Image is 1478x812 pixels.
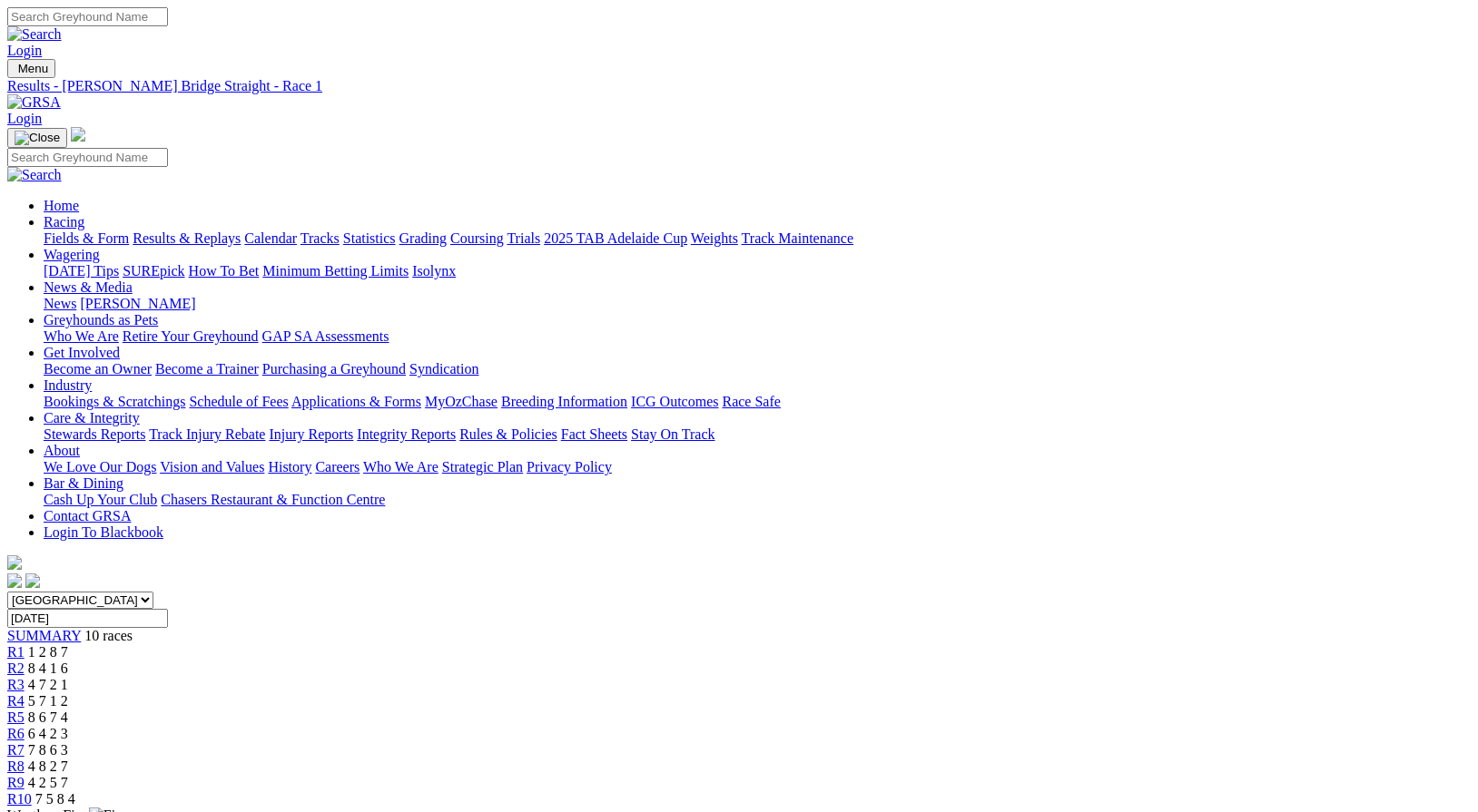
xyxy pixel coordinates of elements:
[44,475,123,491] a: Bar & Dining
[44,426,1471,443] div: Care & Integrity
[7,7,168,26] input: Search
[7,59,55,78] button: Toggle navigation
[269,426,353,442] a: Injury Reports
[44,263,119,279] a: [DATE] Tips
[189,263,260,279] a: How To Bet
[44,508,131,523] a: Contact GRSA
[44,263,1471,279] div: Wagering
[315,459,360,474] a: Careers
[44,361,1471,377] div: Get Involved
[450,230,504,246] a: Coursing
[7,94,61,111] img: GRSA
[155,361,259,377] a: Become a Trainer
[7,43,42,58] a: Login
[133,230,241,246] a: Results & Replays
[7,742,25,758] a: R7
[244,230,297,246] a: Calendar
[44,296,76,311] a: News
[44,345,120,360] a: Get Involved
[7,758,25,774] a: R8
[44,377,92,393] a: Industry
[268,459,311,474] a: History
[425,394,498,409] a: MyOzChase
[399,230,447,246] a: Grading
[7,791,32,807] a: R10
[123,328,259,344] a: Retire Your Greyhound
[7,660,25,676] span: R2
[80,296,195,311] a: [PERSON_NAME]
[442,459,523,474] a: Strategic Plan
[71,127,85,142] img: logo-grsa-white.png
[7,555,22,570] img: logo-grsa-white.png
[84,628,133,643] span: 10 races
[7,726,25,741] a: R6
[7,26,62,43] img: Search
[7,78,1471,94] a: Results - [PERSON_NAME] Bridge Straight - Race 1
[301,230,340,246] a: Tracks
[44,230,1471,247] div: Racing
[44,426,145,442] a: Stewards Reports
[44,328,1471,345] div: Greyhounds as Pets
[44,279,133,295] a: News & Media
[44,394,1471,410] div: Industry
[44,247,100,262] a: Wagering
[44,312,158,328] a: Greyhounds as Pets
[363,459,438,474] a: Who We Are
[28,644,68,660] span: 1 2 8 7
[7,677,25,692] a: R3
[44,394,185,409] a: Bookings & Scratchings
[7,628,81,643] a: SUMMARY
[28,758,68,774] span: 4 8 2 7
[44,296,1471,312] div: News & Media
[28,660,68,676] span: 8 4 1 6
[631,394,718,409] a: ICG Outcomes
[7,167,62,183] img: Search
[7,609,168,628] input: Select date
[44,198,79,213] a: Home
[28,677,68,692] span: 4 7 2 1
[44,459,1471,475] div: About
[28,726,68,741] span: 6 4 2 3
[44,492,1471,508] div: Bar & Dining
[412,263,456,279] a: Isolynx
[7,111,42,126] a: Login
[160,459,264,474] a: Vision and Values
[44,492,157,507] a: Cash Up Your Club
[44,214,84,230] a: Racing
[691,230,738,246] a: Weights
[149,426,265,442] a: Track Injury Rebate
[501,394,627,409] a: Breeding Information
[44,410,140,426] a: Care & Integrity
[262,361,406,377] a: Purchasing a Greyhound
[7,775,25,790] a: R9
[44,361,152,377] a: Become an Owner
[291,394,421,409] a: Applications & Forms
[7,644,25,660] a: R1
[7,709,25,725] span: R5
[7,573,22,588] img: facebook.svg
[15,131,60,145] img: Close
[7,128,67,148] button: Toggle navigation
[722,394,780,409] a: Race Safe
[44,524,163,540] a: Login To Blackbook
[357,426,456,442] a: Integrity Reports
[28,742,68,758] span: 7 8 6 3
[44,443,80,458] a: About
[262,328,389,344] a: GAP SA Assessments
[7,148,168,167] input: Search
[631,426,714,442] a: Stay On Track
[7,693,25,709] a: R4
[561,426,627,442] a: Fact Sheets
[44,328,119,344] a: Who We Are
[343,230,396,246] a: Statistics
[28,775,68,790] span: 4 2 5 7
